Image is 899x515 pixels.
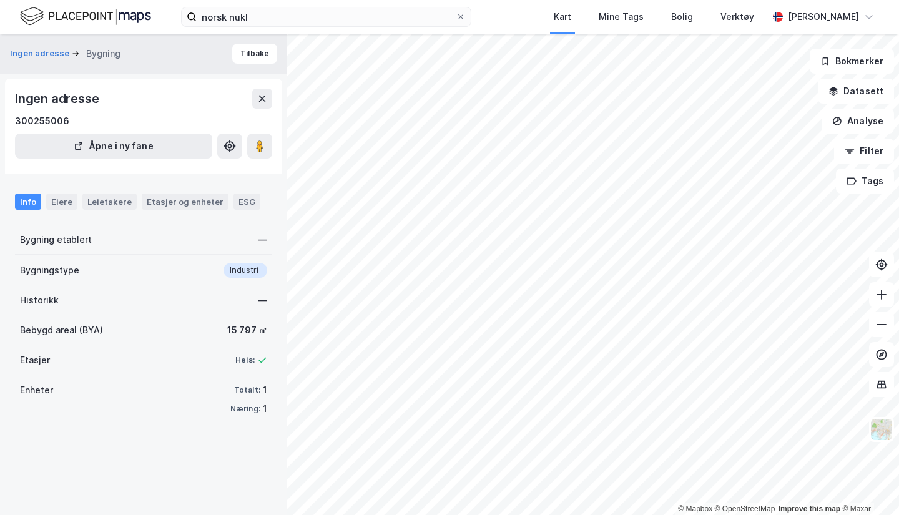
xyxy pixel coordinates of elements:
[836,169,894,194] button: Tags
[599,9,644,24] div: Mine Tags
[779,504,840,513] a: Improve this map
[86,46,120,61] div: Bygning
[263,383,267,398] div: 1
[82,194,137,210] div: Leietakere
[678,504,712,513] a: Mapbox
[20,353,50,368] div: Etasjer
[671,9,693,24] div: Bolig
[234,385,260,395] div: Totalt:
[810,49,894,74] button: Bokmerker
[20,263,79,278] div: Bygningstype
[870,418,893,441] img: Z
[20,323,103,338] div: Bebygd areal (BYA)
[263,401,267,416] div: 1
[715,504,775,513] a: OpenStreetMap
[15,194,41,210] div: Info
[20,232,92,247] div: Bygning etablert
[230,404,260,414] div: Næring:
[720,9,754,24] div: Verktøy
[232,44,277,64] button: Tilbake
[258,232,267,247] div: —
[837,455,899,515] iframe: Chat Widget
[258,293,267,308] div: —
[46,194,77,210] div: Eiere
[15,134,212,159] button: Åpne i ny fane
[822,109,894,134] button: Analyse
[788,9,859,24] div: [PERSON_NAME]
[20,293,59,308] div: Historikk
[834,139,894,164] button: Filter
[20,6,151,27] img: logo.f888ab2527a4732fd821a326f86c7f29.svg
[15,89,101,109] div: Ingen adresse
[227,323,267,338] div: 15 797 ㎡
[235,355,255,365] div: Heis:
[20,383,53,398] div: Enheter
[554,9,571,24] div: Kart
[837,455,899,515] div: Kontrollprogram for chat
[10,47,72,60] button: Ingen adresse
[818,79,894,104] button: Datasett
[15,114,69,129] div: 300255006
[197,7,456,26] input: Søk på adresse, matrikkel, gårdeiere, leietakere eller personer
[147,196,224,207] div: Etasjer og enheter
[233,194,260,210] div: ESG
